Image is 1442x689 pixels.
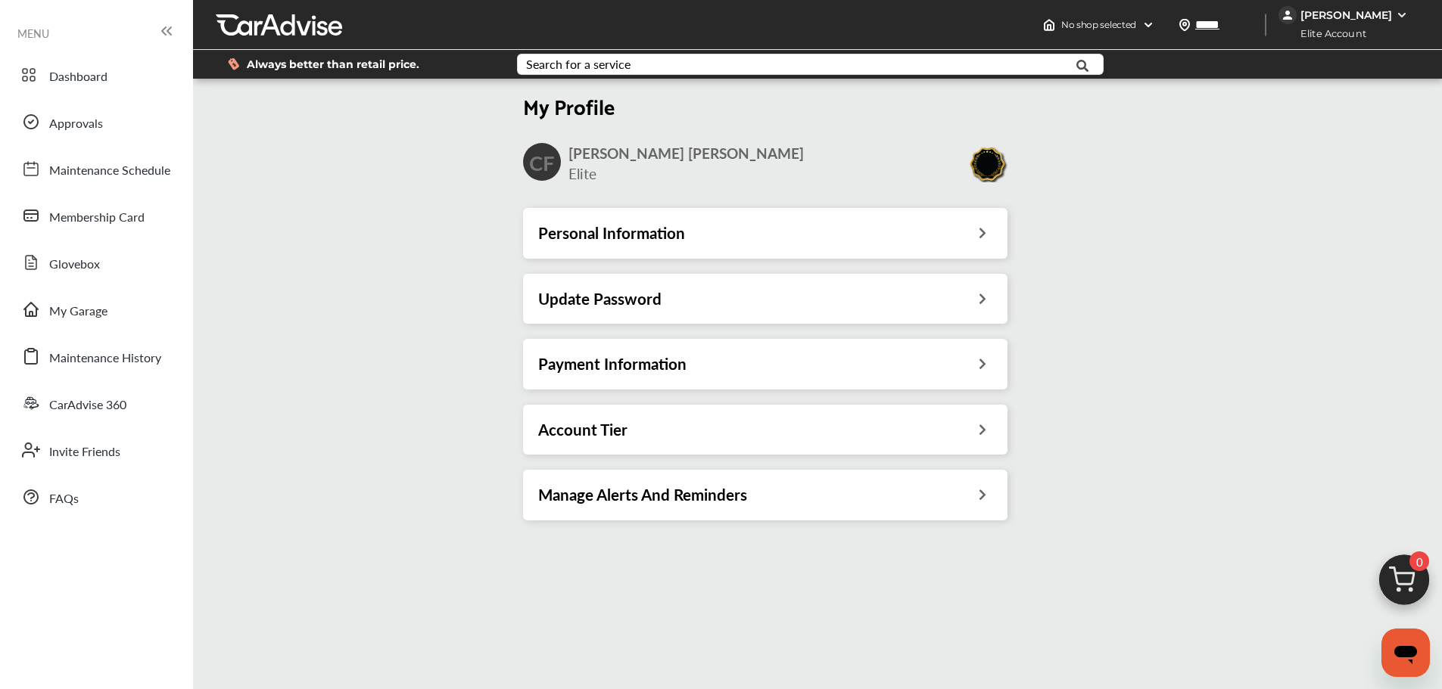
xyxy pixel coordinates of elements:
[49,208,145,228] span: Membership Card
[49,161,170,181] span: Maintenance Schedule
[1280,26,1378,42] span: Elite Account
[538,420,628,439] h3: Account Tier
[17,27,49,39] span: MENU
[14,149,178,188] a: Maintenance Schedule
[14,55,178,95] a: Dashboard
[49,67,107,87] span: Dashboard
[1278,6,1297,24] img: jVpblrzwTbfkPYzPPzSLxeg0AAAAASUVORK5CYII=
[568,163,596,184] span: Elite
[1061,19,1136,31] span: No shop selected
[1409,551,1429,571] span: 0
[568,143,804,163] span: [PERSON_NAME] [PERSON_NAME]
[538,289,662,309] h3: Update Password
[538,223,685,243] h3: Personal Information
[14,290,178,329] a: My Garage
[49,349,161,368] span: Maintenance History
[14,196,178,235] a: Membership Card
[1300,8,1392,22] div: [PERSON_NAME]
[1396,9,1408,21] img: WGsFRI8htEPBVLJbROoPRyZpYNWhNONpIPPETTm6eUC0GeLEiAAAAAElFTkSuQmCC
[49,396,126,415] span: CarAdvise 360
[526,58,631,70] div: Search for a service
[228,57,239,70] img: dollor_label_vector.a70140d1.svg
[49,302,107,321] span: My Garage
[14,102,178,141] a: Approvals
[49,114,103,134] span: Approvals
[14,477,178,517] a: FAQs
[247,59,419,70] span: Always better than retail price.
[49,255,100,275] span: Glovebox
[14,337,178,376] a: Maintenance History
[14,243,178,282] a: Glovebox
[523,92,1008,119] h2: My Profile
[1043,19,1055,31] img: header-home-logo.8d720a4f.svg
[1265,14,1266,36] img: header-divider.bc55588e.svg
[49,489,79,509] span: FAQs
[538,354,687,374] h3: Payment Information
[14,430,178,470] a: Invite Friends
[49,442,120,462] span: Invite Friends
[1142,19,1154,31] img: header-down-arrow.9dd2ce7d.svg
[529,149,555,175] h2: CF
[968,145,1008,182] img: Elitebadge.d198fa44.svg
[538,485,747,504] h3: Manage Alerts And Reminders
[14,383,178,423] a: CarAdvise 360
[1381,628,1430,677] iframe: Button to launch messaging window
[1179,19,1191,31] img: location_vector.a44bc228.svg
[1368,548,1440,620] img: cart_icon.3d0951e8.svg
